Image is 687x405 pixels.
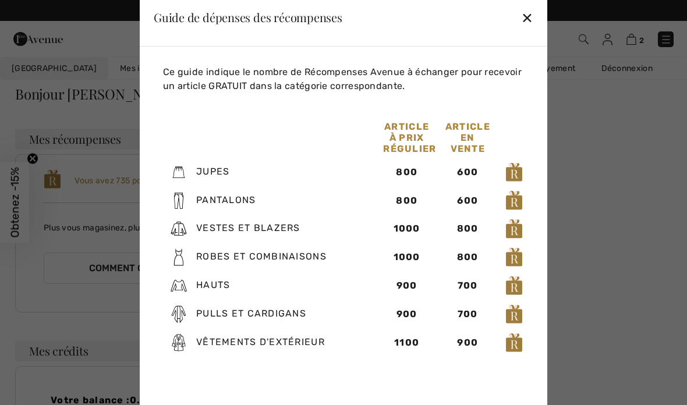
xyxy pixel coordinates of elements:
span: Vestes et blazers [196,223,300,234]
div: 900 [444,336,491,350]
div: 800 [444,222,491,236]
span: Robes et combinaisons [196,251,327,262]
span: Pulls et cardigans [196,308,306,319]
span: Hauts [196,279,230,290]
div: Guide de dépenses des récompenses [154,12,342,23]
div: Article en vente [437,121,498,154]
div: 700 [444,307,491,321]
img: loyalty_logo_r.svg [505,304,523,325]
div: 900 [383,307,430,321]
div: 800 [444,250,491,264]
div: 600 [444,165,491,179]
div: 600 [444,194,491,208]
img: loyalty_logo_r.svg [505,332,523,353]
img: loyalty_logo_r.svg [505,247,523,268]
div: 1000 [383,250,430,264]
span: Jupes [196,166,229,177]
div: 700 [444,279,491,293]
p: Ce guide indique le nombre de Récompenses Avenue à échanger pour recevoir un article GRATUIT dans... [163,65,529,93]
div: 900 [383,279,430,293]
span: Vêtements d'extérieur [196,336,325,347]
div: Article à prix régulier [376,121,437,154]
div: 800 [383,194,430,208]
img: loyalty_logo_r.svg [505,218,523,239]
div: 800 [383,165,430,179]
img: loyalty_logo_r.svg [505,162,523,183]
img: loyalty_logo_r.svg [505,190,523,211]
span: Pantalons [196,194,256,205]
div: 1000 [383,222,430,236]
div: 1100 [383,336,430,350]
div: ✕ [521,5,533,30]
img: loyalty_logo_r.svg [505,275,523,296]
